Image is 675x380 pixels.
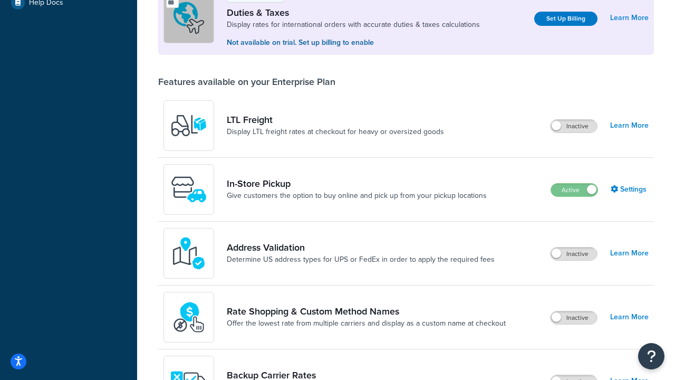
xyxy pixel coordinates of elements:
a: Learn More [610,310,649,325]
img: icon-duo-feat-rate-shopping-ecdd8bed.png [170,299,207,336]
a: Set Up Billing [534,12,597,26]
label: Inactive [551,248,597,260]
a: Settings [611,182,649,197]
a: Give customers the option to buy online and pick up from your pickup locations [227,191,487,201]
a: Display LTL freight rates at checkout for heavy or oversized goods [227,127,444,137]
button: Open Resource Center [638,343,664,369]
a: Address Validation [227,242,495,253]
a: In-Store Pickup [227,178,487,189]
label: Inactive [551,311,597,324]
p: Not available on trial. Set up billing to enable [227,37,480,49]
a: Rate Shopping & Custom Method Names [227,306,506,317]
a: Determine US address types for UPS or FedEx in order to apply the required fees [227,254,495,265]
a: Learn More [610,118,649,133]
div: Features available on your Enterprise Plan [158,76,335,88]
a: Learn More [610,11,649,25]
a: Learn More [610,246,649,261]
img: kIG8fy0lQAAAABJRU5ErkJggg== [170,235,207,272]
img: y79ZsPf0fXUFUhFXDzUgf+ktZg5F2+ohG75+v3d2s1D9TjoU8PiyCIluIjV41seZevKCRuEjTPPOKHJsQcmKCXGdfprl3L4q7... [170,107,207,144]
a: LTL Freight [227,114,444,126]
a: Display rates for international orders with accurate duties & taxes calculations [227,20,480,30]
a: Duties & Taxes [227,7,480,18]
label: Inactive [551,120,597,132]
a: Offer the lowest rate from multiple carriers and display as a custom name at checkout [227,318,506,329]
img: wfgcfpwTIucLEAAAAASUVORK5CYII= [170,171,207,208]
